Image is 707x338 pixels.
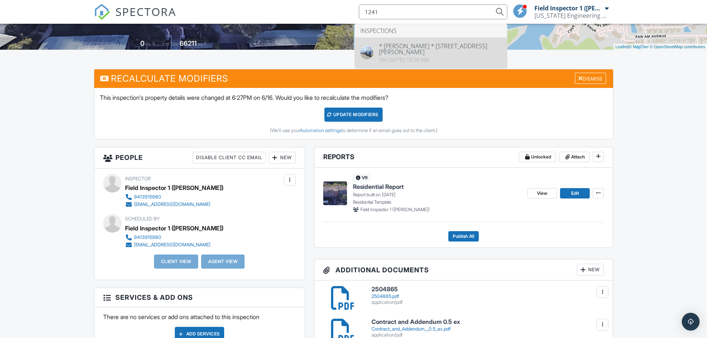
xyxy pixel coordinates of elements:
[115,4,176,19] span: SPECTORA
[140,39,144,47] div: 0
[193,152,266,164] div: Disable Client CC Email
[534,4,603,12] div: Field Inspector 1 ([PERSON_NAME])
[300,128,341,133] a: Automation settings
[180,39,197,47] div: 66211
[629,45,649,49] a: © MapTiler
[360,46,373,59] img: streetview
[650,45,705,49] a: © OpenStreetMap contributors
[534,12,609,19] div: Florida Engineering LLC
[134,201,210,207] div: [EMAIL_ADDRESS][DOMAIN_NAME]
[613,44,707,50] div: |
[324,108,383,122] div: UPDATE Modifiers
[125,216,160,221] span: Scheduled By
[314,259,613,280] h3: Additional Documents
[269,152,296,164] div: New
[94,69,613,88] h3: Recalculate Modifiers
[125,182,223,193] div: Field Inspector 1 ([PERSON_NAME])
[359,4,507,19] input: Search everything...
[134,242,210,248] div: [EMAIL_ADDRESS][DOMAIN_NAME]
[94,288,305,307] h3: Services & Add ons
[134,194,161,200] div: 9413915980
[198,41,207,47] span: sq.ft.
[163,41,179,47] span: Lot Size
[125,241,217,249] a: [EMAIL_ADDRESS][DOMAIN_NAME]
[371,332,604,338] div: application/pdf
[145,41,156,47] span: sq. ft.
[682,313,700,331] div: Open Intercom Messenger
[94,88,613,139] div: This inspection's property details were changed at 6:27PM on 6/16. Would you like to recalculate ...
[371,319,604,338] a: Contract and Addendum 0.5 ex Contract_and_Addendum__0.5_ex.pdf application/pdf
[371,286,604,305] a: 2504865 2504865.pdf application/pdf
[94,10,176,26] a: SPECTORA
[125,201,217,208] a: [EMAIL_ADDRESS][DOMAIN_NAME]
[134,234,161,240] div: 9413915980
[575,73,606,84] div: Dismiss
[94,147,305,168] h3: People
[125,223,223,234] div: Field Inspector 1 ([PERSON_NAME])
[379,43,501,55] div: * [PERSON_NAME] * [STREET_ADDRESS][PERSON_NAME]
[371,299,604,305] div: application/pdf
[125,193,217,201] a: 9413915980
[355,24,507,37] li: Inspections
[125,234,217,241] a: 9413915980
[94,4,110,20] img: The Best Home Inspection Software - Spectora
[371,293,604,299] div: 2504865.pdf
[577,264,604,276] div: New
[379,57,501,63] div: On [DATE] 10:30 am
[371,286,604,293] h6: 2504865
[125,176,151,181] span: Inspector
[371,319,604,325] h6: Contract and Addendum 0.5 ex
[615,45,628,49] a: Leaflet
[371,326,604,332] div: Contract_and_Addendum__0.5_ex.pdf
[100,128,608,134] div: (We'll use your to determine if an email goes out to the client.)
